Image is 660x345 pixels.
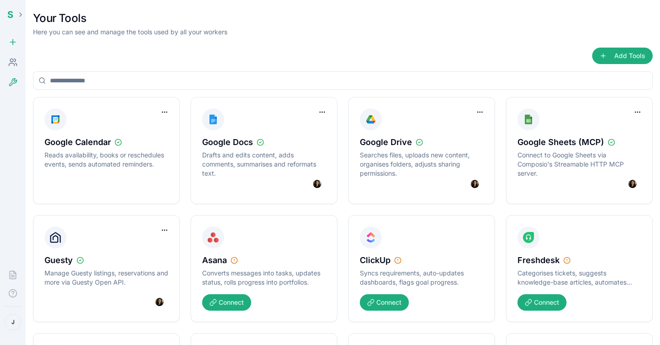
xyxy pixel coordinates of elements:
img: Google Docs icon [208,112,219,127]
p: Converts messages into tasks, updates status, rolls progress into portfolios. [202,269,326,287]
span: Guesty [44,254,73,267]
span: J [11,318,15,326]
p: Reads availability, books or reschedules events, sends automated reminders. [44,151,168,169]
span: ClickUp [360,254,390,267]
span: Google Calendar [44,136,111,149]
button: Connect [202,294,251,311]
img: Olivia Green [312,179,322,189]
h1: Your Tools [33,11,227,26]
p: Syncs requirements, auto-updates dashboards, flags goal progress. [360,269,484,287]
span: Google Drive [360,136,412,149]
img: Olivia Green [470,179,480,189]
span: Freshdesk [517,254,560,267]
span: S [7,9,13,20]
p: Categorises tickets, suggests knowledge-base articles, automates satisfaction surveys. [517,269,641,287]
button: Connect [517,294,566,311]
img: Olivia Green [154,297,165,307]
img: Google Drive icon [365,112,376,127]
img: Freshdesk icon [523,230,534,245]
p: Here you can see and manage the tools used by all your workers [33,27,227,37]
span: Google Sheets (MCP) [517,136,604,149]
img: Olivia Green [627,179,638,189]
p: Drafts and edits content, adds comments, summarises and reformats text. [202,151,326,178]
button: Connect [360,294,409,311]
img: Guesty icon [50,230,61,245]
button: Add Tools [592,48,653,64]
button: J [5,314,21,330]
img: ClickUp icon [365,230,376,245]
span: Asana [202,254,227,267]
img: Google Calendar icon [50,112,61,127]
span: Google Docs [202,136,253,149]
p: Searches files, uploads new content, organises folders, adjusts sharing permissions. [360,151,484,178]
img: Asana icon [208,230,219,245]
p: Connect to Google Sheets via Composio's Streamable HTTP MCP server. [517,151,641,178]
img: Google Sheets (MCP) icon [523,112,534,127]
